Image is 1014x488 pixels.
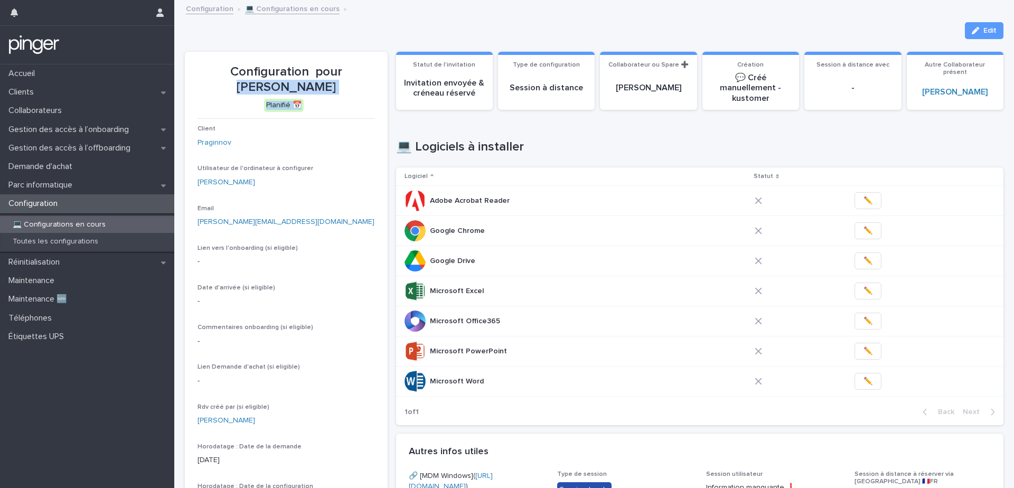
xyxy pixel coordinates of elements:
[4,276,63,286] p: Maintenance
[409,446,489,458] h2: Autres infos utiles
[863,256,872,266] span: ✏️
[4,143,139,153] p: Gestion des accès à l’offboarding
[737,62,764,68] span: Création
[855,192,881,209] button: ✏️
[4,180,81,190] p: Parc informatique
[925,62,985,76] span: Autre Collaborateur présent
[198,126,215,132] span: Client
[863,226,872,236] span: ✏️
[396,215,1004,246] tr: Google ChromeGoogle Chrome ✏️
[198,245,298,251] span: Lien vers l'onboarding (si eligible)
[914,407,959,417] button: Back
[959,407,1003,417] button: Next
[264,99,304,112] div: Planifié 📅
[198,444,302,450] span: Horodatage : Date de la demande
[198,415,255,426] a: [PERSON_NAME]
[4,294,76,304] p: Maintenance 🆕
[198,218,374,226] a: [PERSON_NAME][EMAIL_ADDRESS][DOMAIN_NAME]
[198,64,375,95] p: Configuration pour [PERSON_NAME]
[186,2,233,14] a: Configuration
[405,171,428,182] p: Logiciel
[855,252,881,269] button: ✏️
[430,375,486,386] p: Microsoft Word
[4,106,70,116] p: Collaborateurs
[413,62,475,68] span: Statut de l'invitation
[430,315,502,326] p: Microsoft Office365
[430,285,486,296] p: Microsoft Excel
[198,205,214,212] span: Email
[4,87,42,97] p: Clients
[513,62,580,68] span: Type de configuration
[396,246,1004,276] tr: Google DriveGoogle Drive ✏️
[606,83,690,93] p: [PERSON_NAME]
[963,408,986,416] span: Next
[754,171,773,182] p: Statut
[396,276,1004,306] tr: Microsoft ExcelMicrosoft Excel ✏️
[198,296,375,307] p: -
[198,177,255,188] a: [PERSON_NAME]
[430,224,487,236] p: Google Chrome
[863,316,872,326] span: ✏️
[965,22,1003,39] button: Edit
[811,83,895,93] p: -
[4,125,137,135] p: Gestion des accès à l’onboarding
[504,83,588,93] p: Session à distance
[430,345,509,356] p: Microsoft PowerPoint
[855,373,881,390] button: ✏️
[430,255,477,266] p: Google Drive
[863,195,872,206] span: ✏️
[4,332,72,342] p: Étiquettes UPS
[198,165,313,172] span: Utilisateur de l'ordinateur à configurer
[4,69,43,79] p: Accueil
[4,237,107,246] p: Toutes les configurations
[863,346,872,356] span: ✏️
[198,285,275,291] span: Date d'arrivée (si eligible)
[863,376,872,387] span: ✏️
[198,137,231,148] a: Praginnov
[706,471,763,477] span: Session utilisateur
[922,87,988,97] a: [PERSON_NAME]
[396,399,427,425] p: 1 of 1
[4,313,60,323] p: Téléphones
[855,222,881,239] button: ✏️
[4,220,114,229] p: 💻 Configurations en cours
[198,324,313,331] span: Commentaires onboarding (si eligible)
[932,408,954,416] span: Back
[4,162,81,172] p: Demande d'achat
[608,62,689,68] span: Collaborateur ou Spare ➕
[396,366,1004,396] tr: Microsoft WordMicrosoft Word ✏️
[855,471,954,485] span: Session à distance à réserver via [GEOGRAPHIC_DATA] 🇫🇷FR
[396,185,1004,215] tr: Adobe Acrobat ReaderAdobe Acrobat Reader ✏️
[863,286,872,296] span: ✏️
[402,78,486,98] p: Invitation envoyée & créneau réservé
[198,404,269,410] span: Rdv créé par (si eligible)
[557,471,607,477] span: Type de session
[816,62,889,68] span: Session à distance avec
[855,343,881,360] button: ✏️
[245,2,340,14] a: 💻 Configurations en cours
[198,455,375,466] p: [DATE]
[855,283,881,299] button: ✏️
[396,139,1004,155] h1: 💻 Logiciels à installer
[8,34,60,55] img: mTgBEunGTSyRkCgitkcU
[4,199,66,209] p: Configuration
[198,336,375,347] p: -
[4,257,68,267] p: Réinitialisation
[198,376,375,387] p: -
[198,256,375,267] p: -
[198,364,300,370] span: Lien Demande d'achat (si eligible)
[396,336,1004,366] tr: Microsoft PowerPointMicrosoft PowerPoint ✏️
[855,313,881,330] button: ✏️
[709,73,793,104] p: 💬 Créé manuellement - kustomer
[983,27,997,34] span: Edit
[430,194,512,205] p: Adobe Acrobat Reader
[396,306,1004,336] tr: Microsoft Office365Microsoft Office365 ✏️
